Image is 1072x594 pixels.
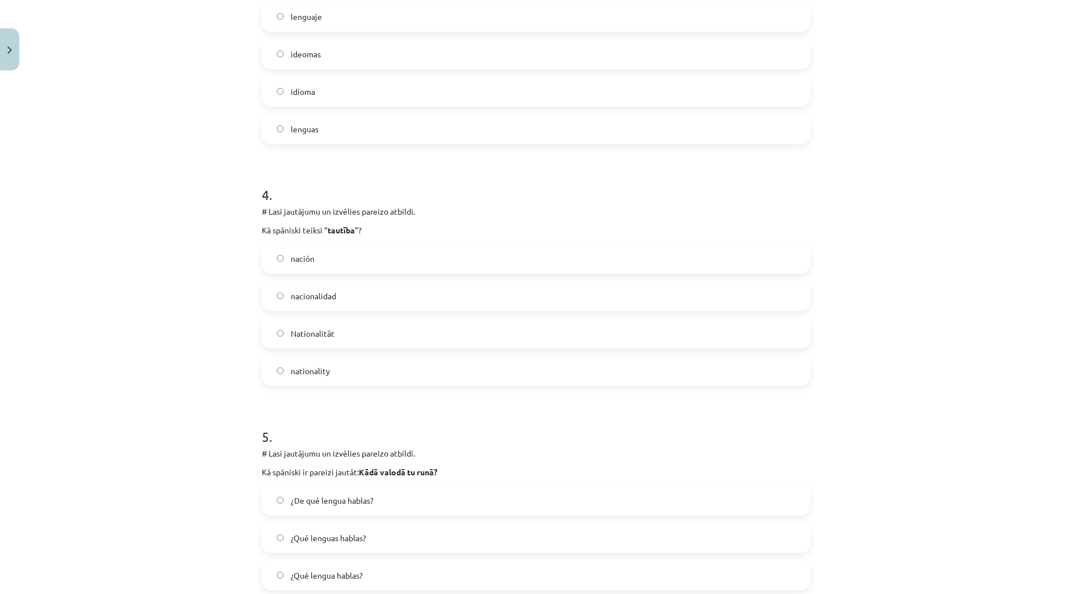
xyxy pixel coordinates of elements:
[291,495,374,507] span: ¿De qué lengua hablas?
[328,225,355,235] strong: tautība
[277,292,284,300] input: nacionalidad
[262,409,810,444] h1: 5 .
[262,466,810,478] p: Kā spāniski ir pareizi jautāt:
[291,328,334,340] span: Nationalität
[291,86,315,98] span: idioma
[262,224,810,236] p: Kā spāniski teiksi “ ”?
[277,367,284,375] input: nationality
[277,51,284,58] input: ideomas
[277,534,284,542] input: ¿Qué lenguas hablas?
[262,167,810,202] h1: 4 .
[277,13,284,20] input: lenguaje
[291,570,363,582] span: ¿Qué lengua hablas?
[277,88,284,95] input: idioma
[277,255,284,262] input: nación
[262,447,810,459] p: # Lasi jautājumu un izvēlies pareizo atbildi.
[262,206,810,217] p: # Lasi jautājumu un izvēlies pareizo atbildi.
[291,48,321,60] span: ideomas
[291,365,330,377] span: nationality
[291,253,315,265] span: nación
[277,126,284,133] input: lenguas
[291,123,319,135] span: lenguas
[277,330,284,337] input: Nationalität
[359,467,437,477] strong: Kādā valodā tu runā?
[7,47,12,54] img: icon-close-lesson-0947bae3869378f0d4975bcd49f059093ad1ed9edebbc8119c70593378902aed.svg
[277,497,284,504] input: ¿De qué lengua hablas?
[291,11,322,23] span: lenguaje
[291,532,366,544] span: ¿Qué lenguas hablas?
[291,290,336,302] span: nacionalidad
[277,572,284,579] input: ¿Qué lengua hablas?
